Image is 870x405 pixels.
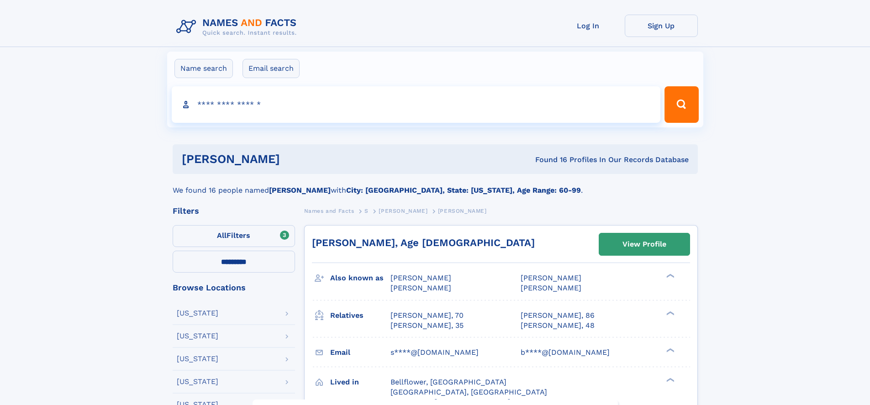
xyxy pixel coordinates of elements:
[664,310,675,316] div: ❯
[364,205,369,216] a: S
[330,345,390,360] h3: Email
[390,388,547,396] span: [GEOGRAPHIC_DATA], [GEOGRAPHIC_DATA]
[390,310,464,321] a: [PERSON_NAME], 70
[330,374,390,390] h3: Lived in
[390,284,451,292] span: [PERSON_NAME]
[664,273,675,279] div: ❯
[173,207,295,215] div: Filters
[664,377,675,383] div: ❯
[243,59,300,78] label: Email search
[521,274,581,282] span: [PERSON_NAME]
[364,208,369,214] span: S
[173,15,304,39] img: Logo Names and Facts
[346,186,581,195] b: City: [GEOGRAPHIC_DATA], State: [US_STATE], Age Range: 60-99
[438,208,487,214] span: [PERSON_NAME]
[182,153,408,165] h1: [PERSON_NAME]
[379,205,427,216] a: [PERSON_NAME]
[269,186,331,195] b: [PERSON_NAME]
[312,237,535,248] a: [PERSON_NAME], Age [DEMOGRAPHIC_DATA]
[172,86,661,123] input: search input
[173,174,698,196] div: We found 16 people named with .
[599,233,690,255] a: View Profile
[174,59,233,78] label: Name search
[521,310,595,321] a: [PERSON_NAME], 86
[390,274,451,282] span: [PERSON_NAME]
[177,355,218,363] div: [US_STATE]
[664,86,698,123] button: Search Button
[407,155,689,165] div: Found 16 Profiles In Our Records Database
[177,332,218,340] div: [US_STATE]
[217,231,227,240] span: All
[552,15,625,37] a: Log In
[625,15,698,37] a: Sign Up
[177,310,218,317] div: [US_STATE]
[173,225,295,247] label: Filters
[521,284,581,292] span: [PERSON_NAME]
[390,378,506,386] span: Bellflower, [GEOGRAPHIC_DATA]
[622,234,666,255] div: View Profile
[173,284,295,292] div: Browse Locations
[304,205,354,216] a: Names and Facts
[177,378,218,385] div: [US_STATE]
[390,321,464,331] a: [PERSON_NAME], 35
[330,270,390,286] h3: Also known as
[330,308,390,323] h3: Relatives
[521,321,595,331] a: [PERSON_NAME], 48
[379,208,427,214] span: [PERSON_NAME]
[664,347,675,353] div: ❯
